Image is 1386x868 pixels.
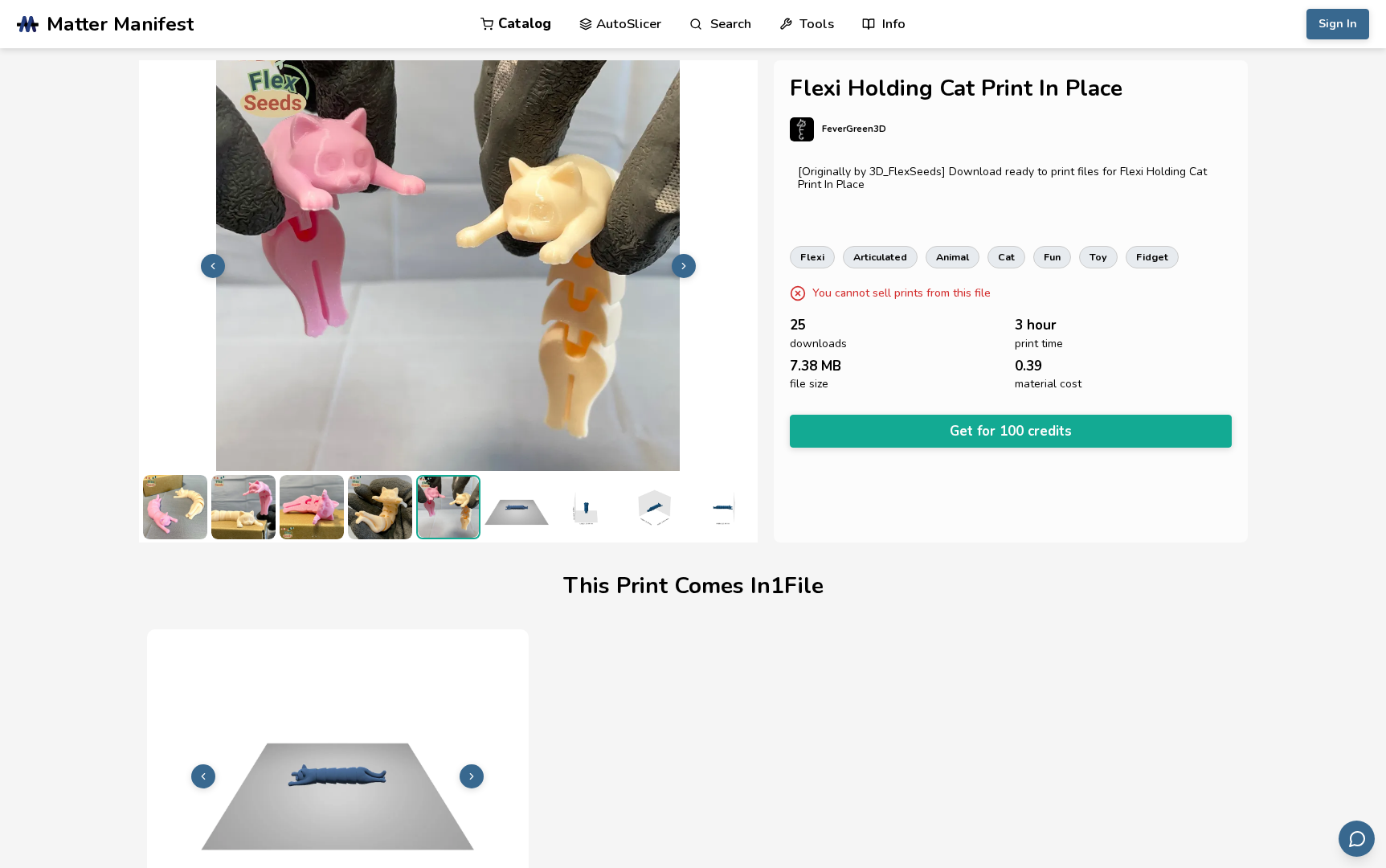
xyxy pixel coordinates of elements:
img: FeverGreen3D's profile [790,117,814,141]
a: toy [1079,246,1118,268]
span: 7.38 MB [790,358,841,374]
h1: Flexi Holding Cat Print In Place [790,76,1232,101]
a: articulated [843,246,918,268]
p: FeverGreen3D [822,121,886,137]
button: Sign In [1306,9,1369,39]
button: Send feedback via email [1339,821,1375,857]
p: You cannot sell prints from this file [812,285,991,301]
a: fidget [1126,246,1179,268]
a: cat [987,246,1025,268]
h1: This Print Comes In 1 File [563,574,824,599]
a: animal [926,246,979,268]
a: FeverGreen3D's profileFeverGreen3D [790,117,1232,158]
img: 1_Print_Preview [484,475,549,539]
img: 1_3D_Dimensions [621,475,685,539]
span: file size [790,378,828,391]
a: fun [1033,246,1071,268]
img: 1_3D_Dimensions [689,475,754,539]
div: [Originally by 3D_FlexSeeds] Download ready to print files for Flexi Holding Cat Print In Place [798,166,1224,191]
span: print time [1015,338,1063,350]
img: 1_3D_Dimensions [553,475,617,539]
span: 0.39 [1015,358,1042,374]
span: 25 [790,317,806,333]
span: Matter Manifest [47,13,194,35]
a: flexi [790,246,835,268]
button: Get for 100 credits [790,415,1232,448]
span: material cost [1015,378,1081,391]
span: 3 hour [1015,317,1057,333]
span: downloads [790,338,847,350]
